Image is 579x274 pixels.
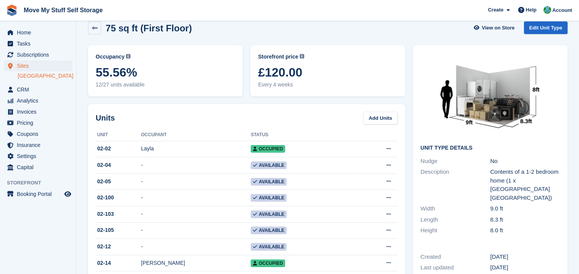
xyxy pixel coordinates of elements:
a: menu [4,38,72,49]
div: [DATE] [490,263,560,272]
div: No [490,157,560,166]
div: 02-04 [96,161,141,169]
img: 75.jpg [433,53,548,139]
span: Help [526,6,537,14]
div: 02-103 [96,210,141,218]
div: [PERSON_NAME] [141,259,251,267]
div: Width [421,204,490,213]
div: Last updated [421,263,490,272]
span: Home [17,27,63,38]
span: Available [251,161,287,169]
span: Available [251,227,287,234]
td: - [141,206,251,223]
div: Contents of a 1-2 bedroom home (1 x [GEOGRAPHIC_DATA] [GEOGRAPHIC_DATA]) [490,168,560,202]
span: Available [251,210,287,218]
h2: Unit Type details [421,145,560,151]
a: menu [4,27,72,38]
img: stora-icon-8386f47178a22dfd0bd8f6a31ec36ba5ce8667c1dd55bd0f319d3a0aa187defe.svg [6,5,18,16]
h2: 75 sq ft (First Floor) [106,23,192,33]
a: menu [4,60,72,71]
span: Capital [17,162,63,173]
td: - [141,190,251,206]
span: Booking Portal [17,189,63,199]
h2: Units [96,112,115,124]
span: Pricing [17,117,63,128]
span: Insurance [17,140,63,150]
span: Tasks [17,38,63,49]
td: - [141,173,251,190]
span: Occupancy [96,53,124,61]
div: Layla [141,145,251,153]
span: Available [251,243,287,251]
div: Created [421,253,490,261]
a: menu [4,106,72,117]
div: 8.3 ft [490,215,560,224]
div: 02-14 [96,259,141,267]
td: - [141,239,251,255]
span: CRM [17,84,63,95]
span: 12/27 units available [96,81,235,89]
span: Every 4 weeks [258,81,397,89]
span: Coupons [17,129,63,139]
a: menu [4,162,72,173]
a: menu [4,95,72,106]
span: Occupied [251,259,285,267]
span: Invoices [17,106,63,117]
a: menu [4,189,72,199]
span: Occupied [251,145,285,153]
div: 8.0 ft [490,226,560,235]
div: 02-02 [96,145,141,153]
td: - [141,222,251,239]
img: icon-info-grey-7440780725fd019a000dd9b08b2336e03edf1995a4989e88bcd33f0948082b44.svg [300,54,304,59]
div: 9.0 ft [490,204,560,213]
div: 02-105 [96,226,141,234]
img: Dan [543,6,551,14]
div: [DATE] [490,253,560,261]
div: Nudge [421,157,490,166]
span: Available [251,178,287,186]
a: menu [4,49,72,60]
img: icon-info-grey-7440780725fd019a000dd9b08b2336e03edf1995a4989e88bcd33f0948082b44.svg [126,54,130,59]
span: Settings [17,151,63,161]
span: Account [552,7,572,14]
a: [GEOGRAPHIC_DATA] [18,72,72,80]
div: 02-12 [96,243,141,251]
a: menu [4,117,72,128]
span: Create [488,6,503,14]
div: 02-05 [96,178,141,186]
th: Unit [96,129,141,141]
span: 55.56% [96,65,235,79]
span: View on Store [482,24,515,32]
a: Add Units [363,112,397,124]
span: £120.00 [258,65,397,79]
span: Storefront [7,179,76,187]
span: Storefront price [258,53,298,61]
th: Status [251,129,357,141]
span: Subscriptions [17,49,63,60]
a: Edit Unit Type [524,21,568,34]
th: Occupant [141,129,251,141]
div: Length [421,215,490,224]
a: menu [4,84,72,95]
a: menu [4,151,72,161]
a: Move My Stuff Self Storage [21,4,106,16]
a: menu [4,140,72,150]
td: - [141,157,251,174]
a: Preview store [63,189,72,199]
span: Available [251,194,287,202]
span: Sites [17,60,63,71]
a: View on Store [473,21,518,34]
div: 02-100 [96,194,141,202]
div: Height [421,226,490,235]
a: menu [4,129,72,139]
div: Description [421,168,490,202]
span: Analytics [17,95,63,106]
